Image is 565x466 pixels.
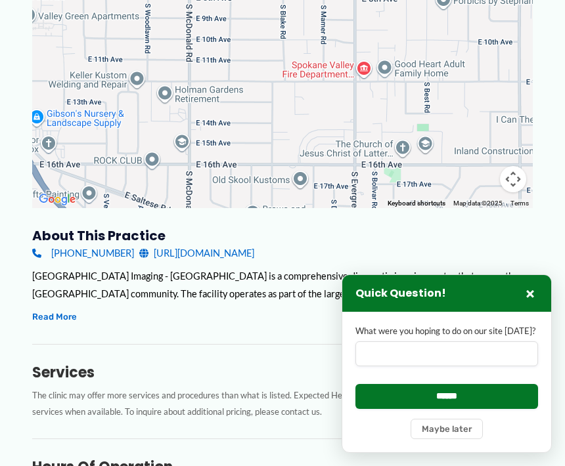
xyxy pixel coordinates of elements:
[32,244,134,262] a: [PHONE_NUMBER]
[510,200,529,207] a: Terms (opens in new tab)
[32,309,77,324] button: Read More
[35,191,79,208] img: Google
[139,244,254,262] a: [URL][DOMAIN_NAME]
[355,325,538,337] label: What were you hoping to do on our site [DATE]?
[32,364,533,382] h3: Services
[35,191,79,208] a: Open this area in Google Maps (opens a new window)
[411,419,483,439] button: Maybe later
[500,166,526,192] button: Map camera controls
[32,227,533,244] h3: About this practice
[32,267,533,303] div: [GEOGRAPHIC_DATA] Imaging - [GEOGRAPHIC_DATA] is a comprehensive diagnostic imaging center that s...
[522,286,538,301] button: Close
[355,287,446,301] h3: Quick Question!
[32,387,533,419] p: The clinic may offer more services and procedures than what is listed. Expected Healthcare provid...
[453,200,503,207] span: Map data ©2025
[388,199,445,208] button: Keyboard shortcuts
